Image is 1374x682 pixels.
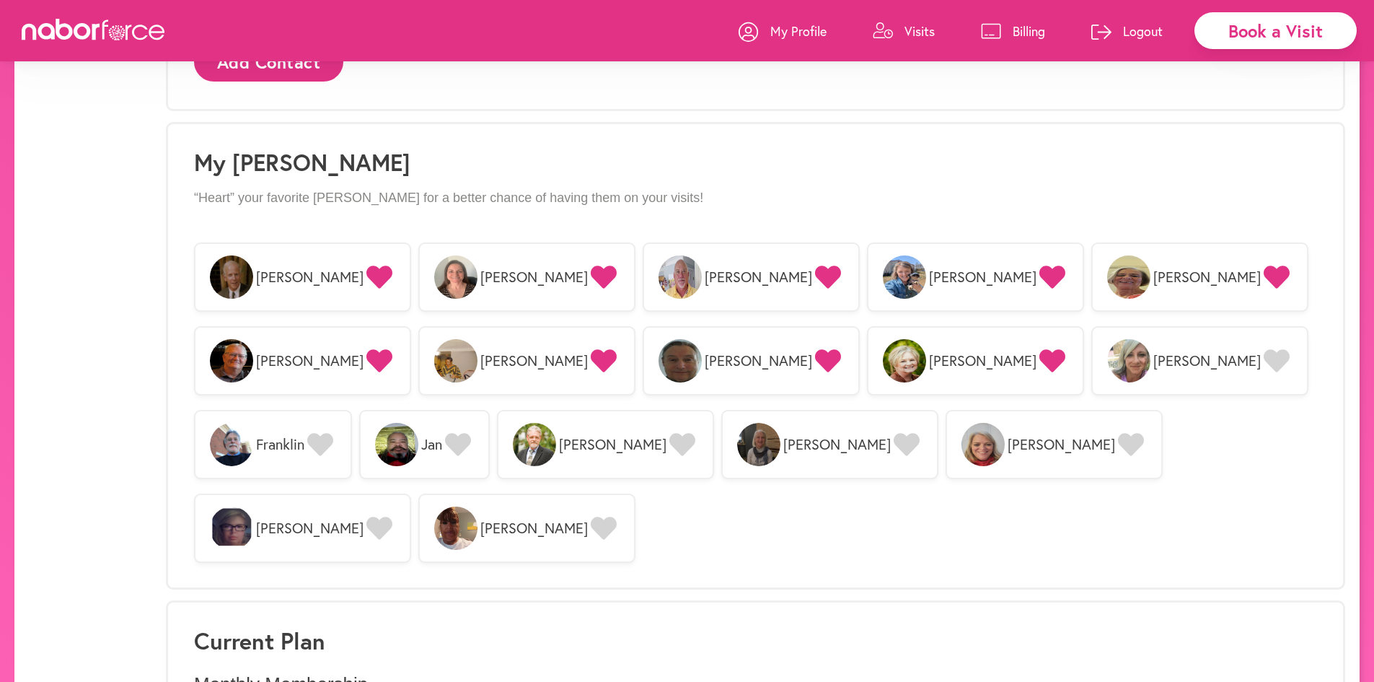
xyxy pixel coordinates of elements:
[210,339,253,382] img: xTBhpFB5TE61di3FzC8X
[981,9,1045,53] a: Billing
[480,352,588,370] span: [PERSON_NAME]
[961,423,1005,466] img: xs9lp5ySWqQbLX7gf59S
[1013,22,1045,40] p: Billing
[659,339,702,382] img: CcjK3wRqRF67vQUusxtF
[210,255,253,299] img: 345Njiy8Sba5zXSUqsEm
[783,436,891,453] span: [PERSON_NAME]
[1091,9,1163,53] a: Logout
[194,191,1317,206] p: “Heart” your favorite [PERSON_NAME] for a better chance of having them on your visits!
[375,423,418,466] img: AYLkkhyBQLqLBtzhxy7X
[256,436,304,453] span: Franklin
[513,423,556,466] img: VpbglKh1S52pC0i8HIlA
[1123,22,1163,40] p: Logout
[210,423,253,466] img: MlzyD4R0TzC1unYcrYgQ
[421,436,442,453] span: Jan
[256,352,364,370] span: [PERSON_NAME]
[1008,436,1115,453] span: [PERSON_NAME]
[737,423,780,466] img: vsOG0ywVSHGvfvx1NRkC
[705,268,812,286] span: [PERSON_NAME]
[873,9,935,53] a: Visits
[1153,352,1261,370] span: [PERSON_NAME]
[659,255,702,299] img: 6WarwBjQCq9a7sexrteG
[194,627,1317,655] h3: Current Plan
[434,507,477,550] img: mh40fIIiSrWUjCxYUM45
[256,520,364,537] span: [PERSON_NAME]
[904,22,935,40] p: Visits
[434,255,477,299] img: xl1XQQG9RiyRcsUQsj6u
[883,339,926,382] img: n4xS0oisQ8OR8eNvF4DS
[434,339,477,382] img: x9uMDLpATLOXBWoGXESy
[929,352,1036,370] span: [PERSON_NAME]
[739,9,827,53] a: My Profile
[1107,255,1150,299] img: JemMCVCQUS3sTOm9pRaw
[480,520,588,537] span: [PERSON_NAME]
[194,149,1317,176] h1: My [PERSON_NAME]
[883,255,926,299] img: X9uztjCET7WSRLOU3W8P
[256,268,364,286] span: [PERSON_NAME]
[1194,12,1357,49] div: Book a Visit
[705,352,812,370] span: [PERSON_NAME]
[1107,339,1150,382] img: peZzIKPKQ3CwsIU1l3BV
[210,507,253,550] img: nbil7nzJRMOxsXNodhN1
[559,436,666,453] span: [PERSON_NAME]
[929,268,1036,286] span: [PERSON_NAME]
[770,22,827,40] p: My Profile
[480,268,588,286] span: [PERSON_NAME]
[1153,268,1261,286] span: [PERSON_NAME]
[194,42,343,82] button: Add Contact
